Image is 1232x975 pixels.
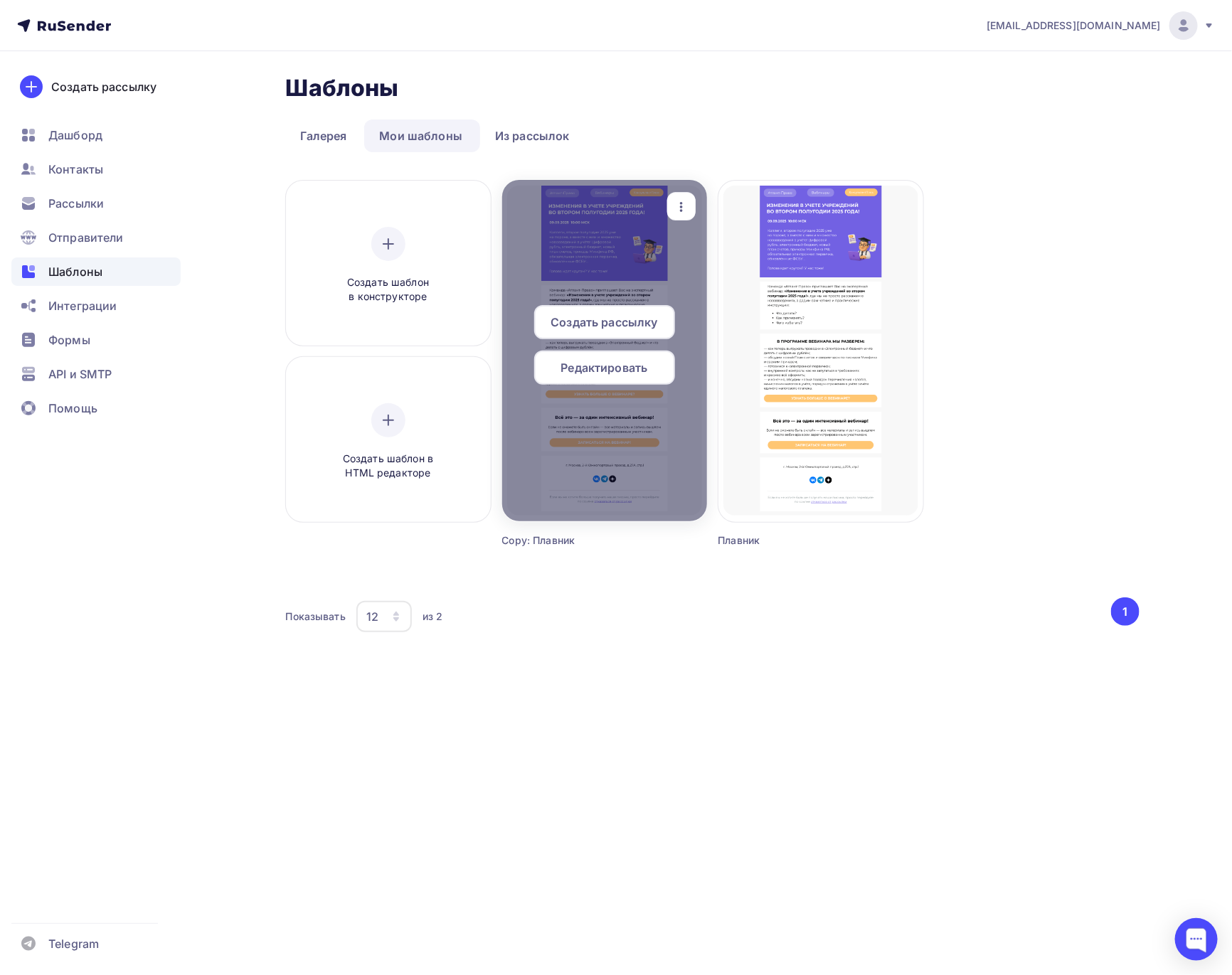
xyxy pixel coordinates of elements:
[51,78,156,95] div: Создать рассылку
[48,331,90,348] span: Формы
[48,400,97,417] span: Помощь
[718,533,872,548] div: Плавник
[11,257,181,286] a: Шаблоны
[366,608,378,625] div: 12
[364,119,477,152] a: Мои шаблоны
[1108,597,1140,626] ul: Pagination
[286,74,399,102] h2: Шаблоны
[11,326,181,354] a: Формы
[423,609,443,624] div: из 2
[48,161,103,178] span: Контакты
[48,366,112,383] span: API и SMTP
[356,600,413,633] button: 12
[48,297,117,314] span: Интеграции
[321,275,456,304] span: Создать шаблон в конструкторе
[551,314,657,331] span: Создать рассылку
[48,935,99,952] span: Telegram
[48,195,104,212] span: Рассылки
[286,609,346,624] div: Показывать
[11,223,181,252] a: Отправители
[321,452,456,481] span: Создать шаблон в HTML редакторе
[11,121,181,149] a: Дашборд
[480,119,585,152] a: Из рассылок
[48,229,124,246] span: Отправители
[11,155,181,183] a: Контакты
[11,189,181,218] a: Рассылки
[48,263,102,280] span: Шаблоны
[48,127,102,144] span: Дашборд
[561,359,648,376] span: Редактировать
[987,18,1161,33] span: [EMAIL_ADDRESS][DOMAIN_NAME]
[1111,597,1140,626] button: Go to page 1
[987,11,1215,40] a: [EMAIL_ADDRESS][DOMAIN_NAME]
[286,119,362,152] a: Галерея
[502,533,656,548] div: Copy: Плавник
